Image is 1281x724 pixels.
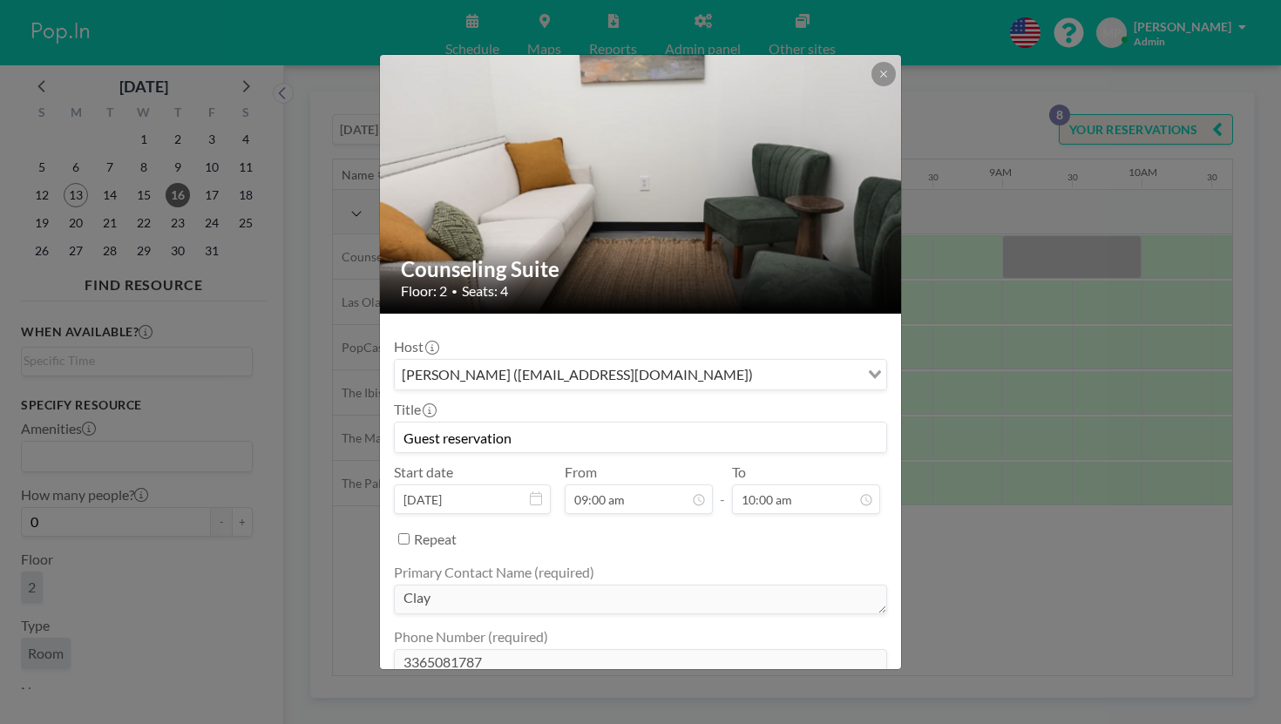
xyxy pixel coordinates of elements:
[565,463,597,481] label: From
[732,463,746,481] label: To
[401,256,882,282] h2: Counseling Suite
[451,285,457,298] span: •
[394,338,437,355] label: Host
[394,564,594,581] label: Primary Contact Name (required)
[395,423,886,452] input: (No title)
[758,363,857,386] input: Search for option
[394,628,548,646] label: Phone Number (required)
[394,401,435,418] label: Title
[394,463,453,481] label: Start date
[462,282,508,300] span: Seats: 4
[380,39,903,330] img: 537.png
[398,363,756,386] span: [PERSON_NAME] ([EMAIL_ADDRESS][DOMAIN_NAME])
[414,531,457,548] label: Repeat
[720,470,725,508] span: -
[395,360,886,389] div: Search for option
[401,282,447,300] span: Floor: 2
